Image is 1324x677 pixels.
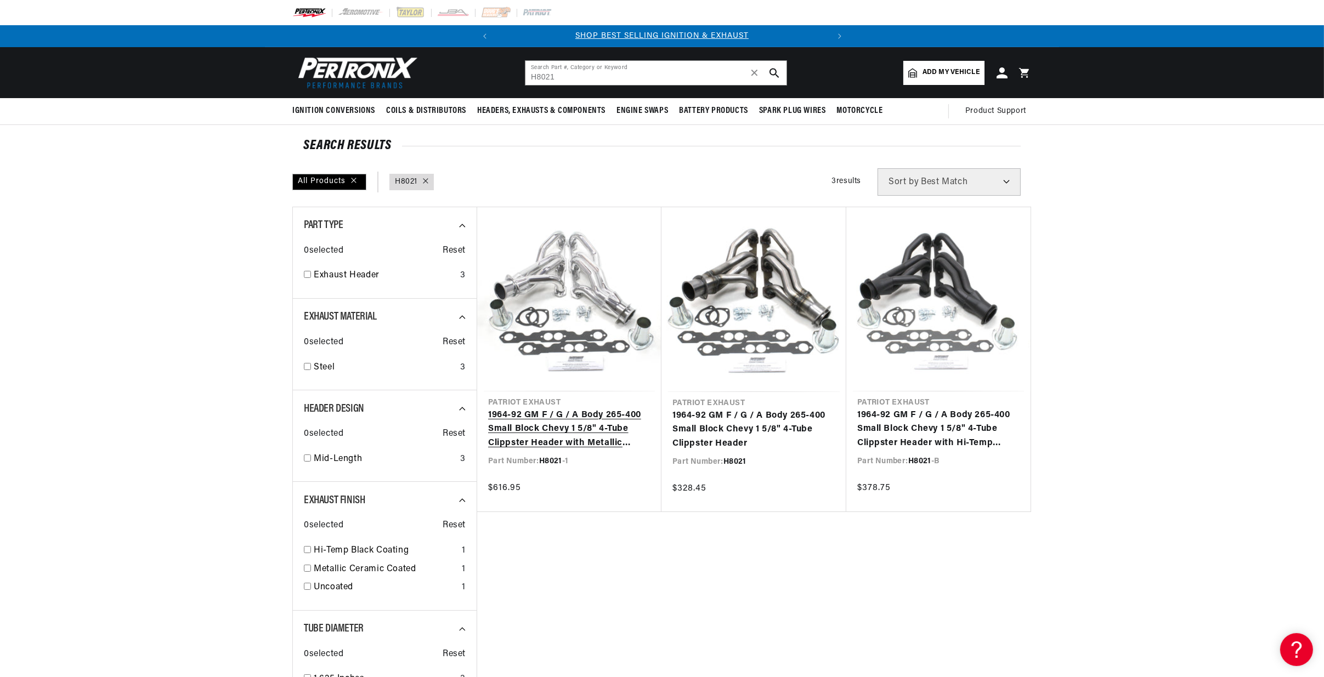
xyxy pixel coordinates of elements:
summary: Product Support [965,98,1032,124]
summary: Battery Products [674,98,754,124]
a: 1964-92 GM F / G / A Body 265-400 Small Block Chevy 1 5/8" 4-Tube Clippster Header with Metallic ... [488,408,650,451]
summary: Headers, Exhausts & Components [472,98,611,124]
span: Ignition Conversions [292,105,375,117]
summary: Ignition Conversions [292,98,381,124]
span: Reset [443,335,466,350]
span: Sort by [889,178,919,186]
a: Mid-Length [314,452,456,466]
summary: Coils & Distributors [381,98,472,124]
span: Reset [443,647,466,662]
div: Announcement [496,30,829,42]
span: Motorcycle [836,105,882,117]
span: 0 selected [304,519,343,533]
span: 0 selected [304,244,343,258]
span: Part Type [304,220,343,231]
div: All Products [292,174,366,190]
a: H8021 [395,176,417,188]
slideshow-component: Translation missing: en.sections.announcements.announcement_bar [265,25,1059,47]
span: 3 results [831,177,861,185]
input: Search Part #, Category or Keyword [525,61,787,85]
div: 1 [462,562,466,577]
span: Engine Swaps [616,105,668,117]
span: Reset [443,244,466,258]
a: Add my vehicle [903,61,984,85]
span: Tube Diameter [304,623,364,634]
span: Product Support [965,105,1026,117]
span: Exhaust Material [304,311,377,322]
div: 1 [462,544,466,558]
span: Spark Plug Wires [759,105,826,117]
a: SHOP BEST SELLING IGNITION & EXHAUST [575,32,749,40]
div: 3 [460,361,466,375]
div: 1 of 2 [496,30,829,42]
span: Header Design [304,403,364,414]
div: SEARCH RESULTS [303,140,1021,151]
span: Exhaust Finish [304,495,365,506]
span: 0 selected [304,427,343,441]
span: 0 selected [304,335,343,350]
button: Translation missing: en.sections.announcements.next_announcement [829,25,851,47]
div: 3 [460,452,466,466]
a: Hi-Temp Black Coating [314,544,457,558]
span: Reset [443,427,466,441]
summary: Spark Plug Wires [754,98,831,124]
span: Battery Products [679,105,748,117]
span: Coils & Distributors [386,105,466,117]
span: 0 selected [304,647,343,662]
a: Steel [314,361,456,375]
a: 1964-92 GM F / G / A Body 265-400 Small Block Chevy 1 5/8" 4-Tube Clippster Header with Hi-Temp B... [857,408,1020,451]
div: 1 [462,581,466,595]
a: 1964-92 GM F / G / A Body 265-400 Small Block Chevy 1 5/8" 4-Tube Clippster Header [672,409,835,451]
a: Exhaust Header [314,269,456,283]
span: Reset [443,519,466,533]
button: search button [762,61,787,85]
summary: Engine Swaps [611,98,674,124]
button: Translation missing: en.sections.announcements.previous_announcement [474,25,496,47]
select: Sort by [878,168,1021,196]
a: Metallic Ceramic Coated [314,562,457,577]
img: Pertronix [292,54,418,92]
span: Add my vehicle [923,67,980,78]
a: Uncoated [314,581,457,595]
div: 3 [460,269,466,283]
span: Headers, Exhausts & Components [477,105,606,117]
summary: Motorcycle [831,98,888,124]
